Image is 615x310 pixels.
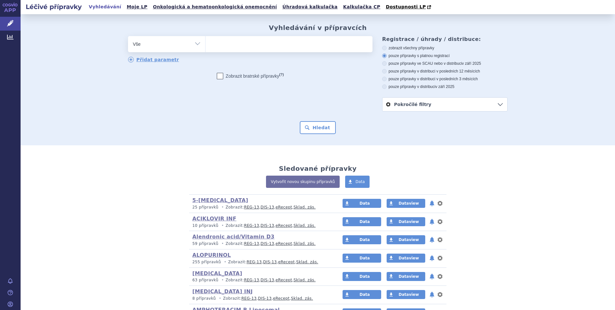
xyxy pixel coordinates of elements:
a: Přidat parametr [128,57,179,63]
p: Zobrazit: , , , [192,277,330,283]
h3: Registrace / úhrady / distribuce: [382,36,508,42]
a: eRecept [276,223,292,228]
a: eRecept [276,241,292,246]
a: Sklad. zás. [294,205,316,209]
h2: Vyhledávání v přípravcích [269,24,367,32]
a: REG-13 [244,205,259,209]
a: Data [343,290,381,299]
label: pouze přípravky ve SCAU nebo v distribuci [382,61,508,66]
a: Alendronic acid/Vitamin D3 [192,234,274,240]
a: REG-13 [244,278,259,282]
span: Dataview [399,256,419,260]
i: • [217,296,223,301]
span: Data [360,274,370,279]
span: v září 2025 [462,61,481,66]
span: Data [360,219,370,224]
a: REG-13 [247,260,262,264]
a: Sklad. zás. [296,260,318,264]
label: zobrazit všechny přípravky [382,45,508,51]
button: notifikace [429,236,435,244]
span: 25 přípravků [192,205,218,209]
span: Dataview [399,237,419,242]
a: Moje LP [125,3,149,11]
span: 8 přípravků [192,296,216,301]
abbr: (?) [279,73,284,77]
h2: Sledované přípravky [279,165,357,172]
a: Data [343,235,381,244]
span: Data [360,256,370,260]
span: Dataview [399,274,419,279]
a: Kalkulačka CP [341,3,382,11]
span: Data [360,201,370,206]
a: Data [343,272,381,281]
i: • [220,223,225,228]
a: eRecept [276,278,292,282]
label: Zobrazit bratrské přípravky [217,73,284,79]
span: 10 přípravků [192,223,218,228]
button: nastavení [437,273,443,280]
a: DIS-13 [261,205,274,209]
button: nastavení [437,254,443,262]
p: Zobrazit: , , , [192,241,330,247]
a: Dataview [387,199,425,208]
span: Dataview [399,201,419,206]
a: Dataview [387,254,425,263]
a: DIS-13 [263,260,277,264]
a: Data [343,254,381,263]
button: nastavení [437,218,443,226]
a: [MEDICAL_DATA] [192,270,242,276]
a: Dostupnosti LP [384,3,434,12]
a: Onkologická a hematoonkologická onemocnění [151,3,279,11]
a: [MEDICAL_DATA] INJ [192,288,253,295]
span: v září 2025 [435,84,454,89]
a: REG-13 [244,241,259,246]
a: Dataview [387,290,425,299]
a: eRecept [278,260,295,264]
label: pouze přípravky v distribuci v posledních 3 měsících [382,76,508,82]
i: • [220,241,225,247]
i: • [220,205,225,210]
h2: Léčivé přípravky [21,2,87,11]
p: Zobrazit: , , , [192,296,330,301]
span: Dataview [399,292,419,297]
a: Dataview [387,272,425,281]
a: DIS-13 [258,296,271,301]
a: DIS-13 [261,241,274,246]
p: Zobrazit: , , , [192,205,330,210]
a: Vytvořit novou skupinu přípravků [266,176,340,188]
a: eRecept [273,296,290,301]
a: Vyhledávání [87,3,123,11]
a: Sklad. zás. [294,223,316,228]
a: Sklad. zás. [294,241,316,246]
span: Data [355,179,365,184]
a: Dataview [387,235,425,244]
a: DIS-13 [261,278,274,282]
label: pouze přípravky s platnou registrací [382,53,508,58]
span: Dostupnosti LP [386,4,426,9]
a: Úhradová kalkulačka [280,3,340,11]
a: Data [345,176,370,188]
a: Sklad. zás. [294,278,316,282]
p: Zobrazit: , , , [192,223,330,228]
p: Zobrazit: , , , [192,259,330,265]
a: REG-13 [244,223,259,228]
button: nastavení [437,291,443,298]
a: eRecept [276,205,292,209]
span: Data [360,292,370,297]
a: ACIKLOVIR INF [192,216,236,222]
i: • [220,277,225,283]
label: pouze přípravky v distribuci v posledních 12 měsících [382,69,508,74]
label: pouze přípravky v distribuci [382,84,508,89]
a: REG-13 [242,296,257,301]
button: Hledat [300,121,336,134]
span: 255 přípravků [192,260,221,264]
a: DIS-13 [261,223,274,228]
a: 5-[MEDICAL_DATA] [192,197,248,203]
i: • [222,259,228,265]
span: 63 přípravků [192,278,218,282]
a: Dataview [387,217,425,226]
a: Pokročilé filtry [382,98,507,111]
a: Sklad. zás. [291,296,313,301]
span: Dataview [399,219,419,224]
button: nastavení [437,199,443,207]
